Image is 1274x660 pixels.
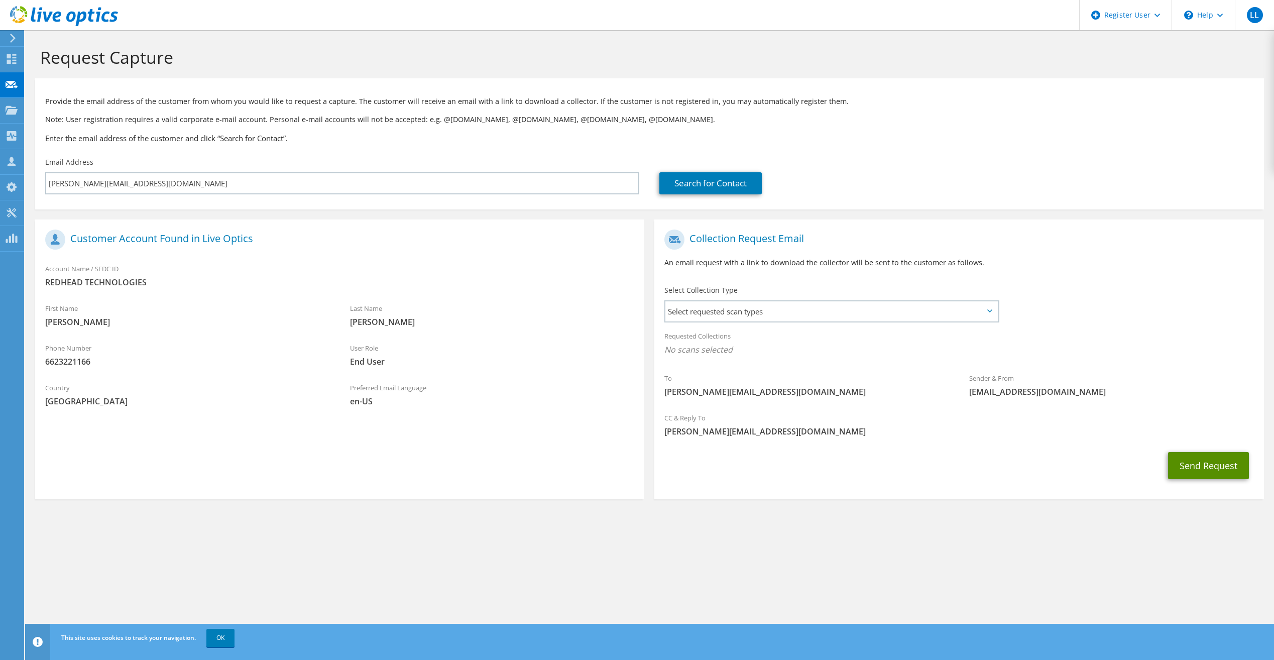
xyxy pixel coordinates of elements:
[45,114,1254,125] p: Note: User registration requires a valid corporate e-mail account. Personal e-mail accounts will ...
[45,133,1254,144] h3: Enter the email address of the customer and click “Search for Contact”.
[61,633,196,642] span: This site uses cookies to track your navigation.
[45,96,1254,107] p: Provide the email address of the customer from whom you would like to request a capture. The cust...
[1184,11,1193,20] svg: \n
[664,230,1248,250] h1: Collection Request Email
[1168,452,1249,479] button: Send Request
[35,298,340,333] div: First Name
[45,356,330,367] span: 6623221166
[206,629,235,647] a: OK
[665,301,997,321] span: Select requested scan types
[659,172,762,194] a: Search for Contact
[35,377,340,412] div: Country
[40,47,1254,68] h1: Request Capture
[35,258,644,293] div: Account Name / SFDC ID
[969,386,1254,397] span: [EMAIL_ADDRESS][DOMAIN_NAME]
[654,407,1263,442] div: CC & Reply To
[45,316,330,327] span: [PERSON_NAME]
[340,338,645,372] div: User Role
[654,325,1263,363] div: Requested Collections
[350,316,635,327] span: [PERSON_NAME]
[45,396,330,407] span: [GEOGRAPHIC_DATA]
[664,344,1253,355] span: No scans selected
[664,285,738,295] label: Select Collection Type
[1247,7,1263,23] span: LL
[45,230,629,250] h1: Customer Account Found in Live Optics
[350,356,635,367] span: End User
[664,426,1253,437] span: [PERSON_NAME][EMAIL_ADDRESS][DOMAIN_NAME]
[340,377,645,412] div: Preferred Email Language
[664,257,1253,268] p: An email request with a link to download the collector will be sent to the customer as follows.
[45,277,634,288] span: REDHEAD TECHNOLOGIES
[654,368,959,402] div: To
[664,386,949,397] span: [PERSON_NAME][EMAIL_ADDRESS][DOMAIN_NAME]
[35,338,340,372] div: Phone Number
[45,157,93,167] label: Email Address
[350,396,635,407] span: en-US
[340,298,645,333] div: Last Name
[959,368,1264,402] div: Sender & From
